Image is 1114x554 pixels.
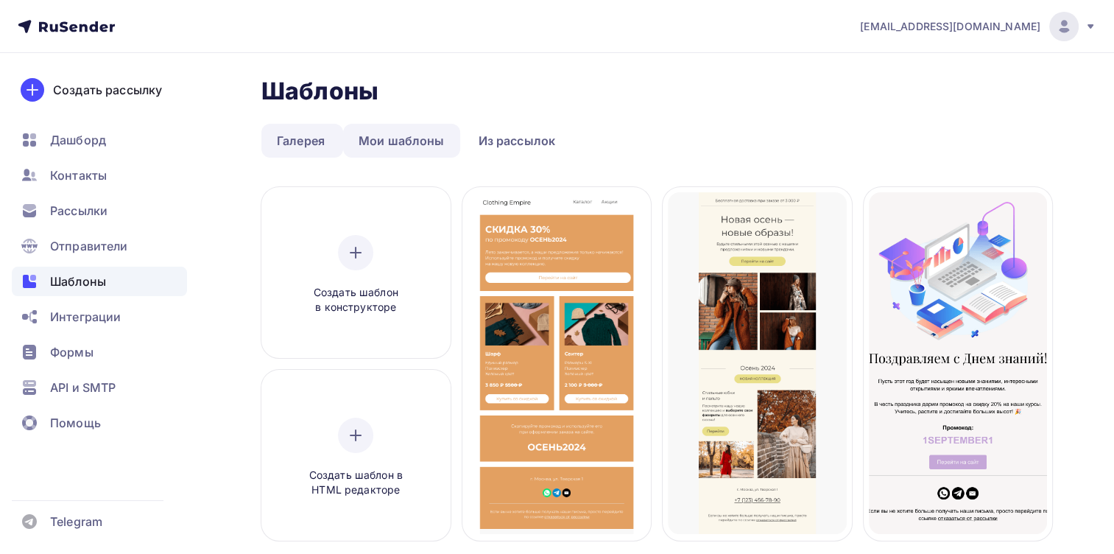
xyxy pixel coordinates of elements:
[860,12,1096,41] a: [EMAIL_ADDRESS][DOMAIN_NAME]
[12,161,187,190] a: Контакты
[343,124,460,158] a: Мои шаблоны
[50,414,101,432] span: Помощь
[50,343,94,361] span: Формы
[50,202,107,220] span: Рассылки
[12,125,187,155] a: Дашборд
[860,19,1040,34] span: [EMAIL_ADDRESS][DOMAIN_NAME]
[50,308,121,326] span: Интеграции
[261,124,340,158] a: Галерея
[12,267,187,296] a: Шаблоны
[50,513,102,530] span: Telegram
[463,124,571,158] a: Из рассылок
[50,131,106,149] span: Дашборд
[12,337,187,367] a: Формы
[53,81,162,99] div: Создать рассылку
[12,196,187,225] a: Рассылки
[50,379,116,396] span: API и SMTP
[286,468,426,498] span: Создать шаблон в HTML редакторе
[12,231,187,261] a: Отправители
[261,77,378,106] h2: Шаблоны
[50,237,128,255] span: Отправители
[286,285,426,315] span: Создать шаблон в конструкторе
[50,166,107,184] span: Контакты
[50,273,106,290] span: Шаблоны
